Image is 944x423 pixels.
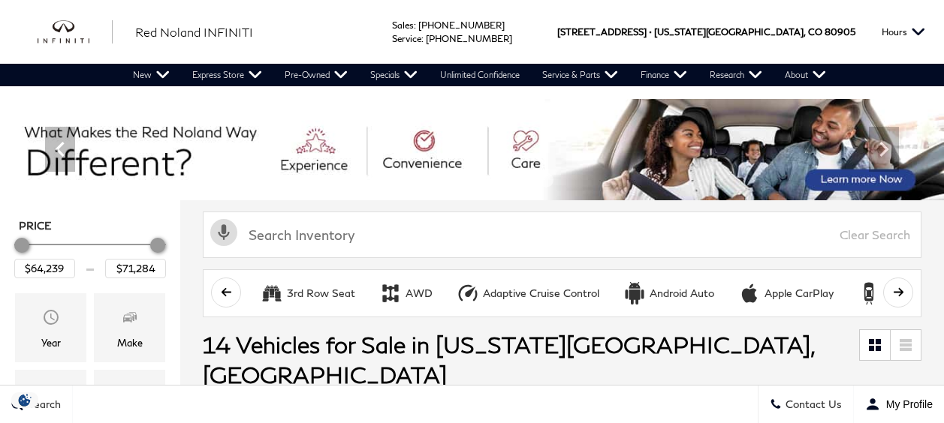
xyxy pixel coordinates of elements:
span: Make [121,304,139,334]
span: 14 Vehicles for Sale in [US_STATE][GEOGRAPHIC_DATA], [GEOGRAPHIC_DATA] [203,331,814,388]
div: Adaptive Cruise Control [457,282,479,304]
button: Adaptive Cruise ControlAdaptive Cruise Control [448,277,608,309]
a: Red Noland INFINITI [135,23,253,41]
div: Maximum Price [150,238,165,253]
button: Android AutoAndroid Auto [615,277,722,309]
div: Price [14,232,166,278]
span: My Profile [880,398,933,410]
span: Service [392,33,421,44]
button: scroll right [883,277,913,307]
span: : [421,33,424,44]
a: Specials [359,64,429,86]
div: Minimum Price [14,238,29,253]
div: AWD [379,282,402,304]
span: : [414,19,416,31]
span: Go to slide 3 [433,172,448,187]
div: Backup Camera [858,282,880,304]
nav: Main Navigation [122,64,837,86]
span: Go to slide 2 [412,172,427,187]
svg: Click to toggle on voice search [210,219,237,246]
span: Go to slide 4 [454,172,469,187]
span: Contact Us [782,398,842,411]
div: Previous [45,127,75,172]
span: Model [42,381,60,411]
a: infiniti [38,20,113,44]
div: 3rd Row Seat [287,286,355,300]
button: Apple CarPlayApple CarPlay [730,277,842,309]
span: Go to slide 6 [496,172,511,187]
a: Research [698,64,774,86]
span: Search [23,398,61,411]
div: Next [869,127,899,172]
div: Android Auto [650,286,714,300]
button: AWDAWD [371,277,441,309]
span: Go to slide 1 [391,172,406,187]
button: scroll left [211,277,241,307]
div: Make [117,334,143,351]
a: [PHONE_NUMBER] [418,19,505,31]
a: [STREET_ADDRESS] • [US_STATE][GEOGRAPHIC_DATA], CO 80905 [557,26,855,37]
span: Red Noland INFINITI [135,25,253,39]
span: Trim [121,381,139,411]
span: Go to slide 5 [475,172,490,187]
a: Express Store [181,64,273,86]
input: Maximum [105,259,166,278]
div: MakeMake [94,293,165,362]
section: Click to Open Cookie Consent Modal [8,392,42,408]
img: INFINITI [38,20,113,44]
div: AWD [406,286,433,300]
img: Opt-Out Icon [8,392,42,408]
div: Apple CarPlay [738,282,761,304]
a: Pre-Owned [273,64,359,86]
div: Apple CarPlay [765,286,834,300]
a: Unlimited Confidence [429,64,531,86]
div: YearYear [15,293,86,362]
div: Year [41,334,61,351]
a: [PHONE_NUMBER] [426,33,512,44]
input: Search Inventory [203,211,921,258]
input: Minimum [14,259,75,278]
div: Android Auto [623,282,646,304]
span: Year [42,304,60,334]
a: About [774,64,837,86]
button: 3rd Row Seat3rd Row Seat [252,277,363,309]
span: Go to slide 7 [517,172,532,187]
div: Adaptive Cruise Control [483,286,599,300]
a: New [122,64,181,86]
a: Service & Parts [531,64,629,86]
div: 3rd Row Seat [261,282,283,304]
button: Open user profile menu [854,385,944,423]
span: Go to slide 8 [538,172,553,187]
h5: Price [19,219,161,232]
a: Finance [629,64,698,86]
span: Sales [392,19,414,31]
